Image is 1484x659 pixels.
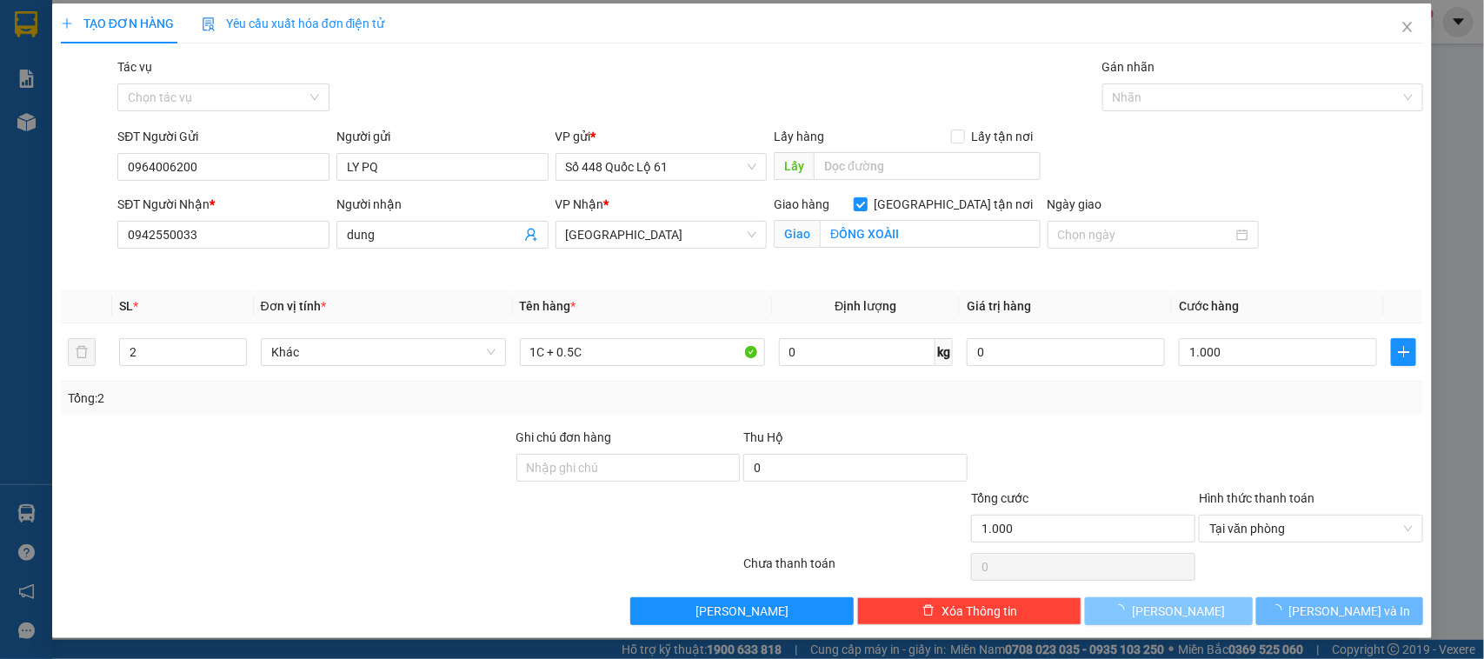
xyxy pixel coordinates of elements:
span: Lấy hàng [774,130,824,143]
input: Ghi chú đơn hàng [516,454,741,482]
span: loading [1270,604,1289,616]
div: Người nhận [336,195,549,214]
button: delete [68,338,96,366]
span: loading [1113,604,1132,616]
span: Số 448 Quốc Lộ 61 [566,154,757,180]
div: SĐT Người Nhận [117,195,329,214]
span: Xóa Thông tin [942,602,1017,621]
span: Đơn vị tính [261,299,326,313]
span: delete [922,604,935,618]
span: Lấy tận nơi [965,127,1041,146]
span: Bình Phước [566,222,757,248]
span: Định lượng [835,299,896,313]
input: Ngày giao [1058,225,1234,244]
div: Tổng: 2 [68,389,574,408]
span: [GEOGRAPHIC_DATA] tận nơi [868,195,1041,214]
label: Gán nhãn [1102,60,1155,74]
span: Giá trị hàng [967,299,1031,313]
button: deleteXóa Thông tin [857,597,1081,625]
span: Giao [774,220,820,248]
span: [PERSON_NAME] và In [1289,602,1411,621]
button: Close [1383,3,1432,52]
label: Ngày giao [1048,197,1102,211]
img: icon [202,17,216,31]
input: Dọc đường [814,152,1041,180]
input: VD: Bàn, Ghế [520,338,765,366]
span: Tổng cước [971,491,1028,505]
div: SĐT Người Gửi [117,127,329,146]
span: kg [935,338,953,366]
span: plus [61,17,73,30]
span: Lấy [774,152,814,180]
span: Thu Hộ [743,430,783,444]
span: Tên hàng [520,299,576,313]
span: TẠO ĐƠN HÀNG [61,17,174,30]
label: Tác vụ [117,60,152,74]
span: [PERSON_NAME] [1132,602,1225,621]
label: Hình thức thanh toán [1199,491,1314,505]
label: Ghi chú đơn hàng [516,430,612,444]
button: plus [1391,338,1416,366]
div: Người gửi [336,127,549,146]
button: [PERSON_NAME] [630,597,855,625]
button: [PERSON_NAME] [1085,597,1252,625]
span: VP Nhận [556,197,604,211]
input: Giao tận nơi [820,220,1041,248]
div: VP gửi [556,127,768,146]
span: SL [119,299,133,313]
span: Khác [271,339,496,365]
span: Giao hàng [774,197,829,211]
span: Yêu cầu xuất hóa đơn điện tử [202,17,385,30]
span: plus [1392,345,1415,359]
div: Chưa thanh toán [742,554,970,584]
span: Tại văn phòng [1209,516,1413,542]
span: Cước hàng [1179,299,1239,313]
button: [PERSON_NAME] và In [1256,597,1423,625]
span: [PERSON_NAME] [695,602,789,621]
span: close [1401,20,1414,34]
input: 0 [967,338,1165,366]
span: user-add [524,228,538,242]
